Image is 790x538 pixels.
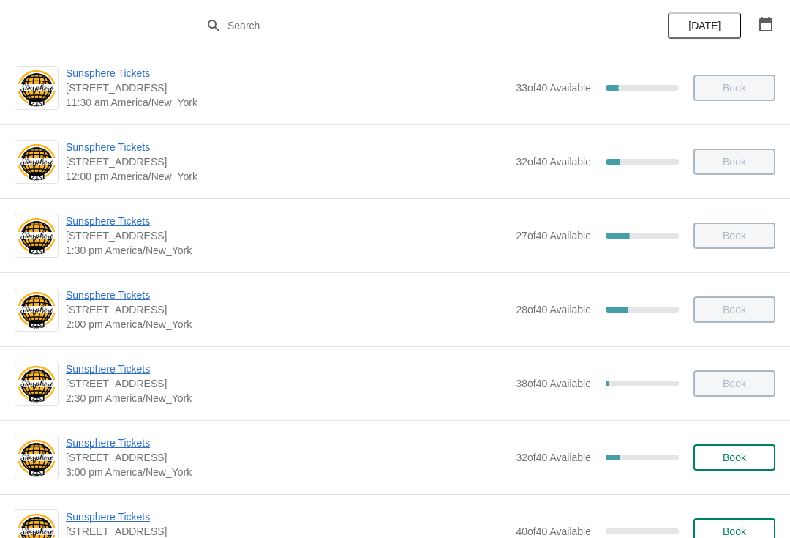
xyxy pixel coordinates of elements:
span: [DATE] [688,20,721,31]
span: [STREET_ADDRESS] [66,154,508,169]
span: 28 of 40 Available [516,304,591,315]
span: Sunsphere Tickets [66,436,508,450]
span: [STREET_ADDRESS] [66,81,508,95]
span: 32 of 40 Available [516,156,591,168]
span: Sunsphere Tickets [66,66,508,81]
span: 27 of 40 Available [516,230,591,242]
span: 33 of 40 Available [516,82,591,94]
span: [STREET_ADDRESS] [66,376,508,391]
span: 2:30 pm America/New_York [66,391,508,406]
span: Sunsphere Tickets [66,362,508,376]
span: [STREET_ADDRESS] [66,450,508,465]
img: Sunsphere Tickets | 810 Clinch Avenue, Knoxville, TN, USA | 1:30 pm America/New_York [15,216,58,256]
span: 40 of 40 Available [516,526,591,537]
span: 38 of 40 Available [516,378,591,389]
img: Sunsphere Tickets | 810 Clinch Avenue, Knoxville, TN, USA | 2:00 pm America/New_York [15,290,58,330]
input: Search [227,12,592,39]
span: Sunsphere Tickets [66,140,508,154]
button: [DATE] [668,12,741,39]
span: 11:30 am America/New_York [66,95,508,110]
img: Sunsphere Tickets | 810 Clinch Avenue, Knoxville, TN, USA | 3:00 pm America/New_York [15,438,58,478]
button: Book [693,444,775,471]
img: Sunsphere Tickets | 810 Clinch Avenue, Knoxville, TN, USA | 12:00 pm America/New_York [15,142,58,182]
span: [STREET_ADDRESS] [66,302,508,317]
span: Sunsphere Tickets [66,509,508,524]
span: 3:00 pm America/New_York [66,465,508,479]
span: 12:00 pm America/New_York [66,169,508,184]
span: Book [723,452,746,463]
span: 32 of 40 Available [516,452,591,463]
img: Sunsphere Tickets | 810 Clinch Avenue, Knoxville, TN, USA | 11:30 am America/New_York [15,68,58,108]
span: 2:00 pm America/New_York [66,317,508,332]
span: Sunsphere Tickets [66,288,508,302]
span: 1:30 pm America/New_York [66,243,508,258]
span: [STREET_ADDRESS] [66,228,508,243]
span: Book [723,526,746,537]
img: Sunsphere Tickets | 810 Clinch Avenue, Knoxville, TN, USA | 2:30 pm America/New_York [15,364,58,404]
span: Sunsphere Tickets [66,214,508,228]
